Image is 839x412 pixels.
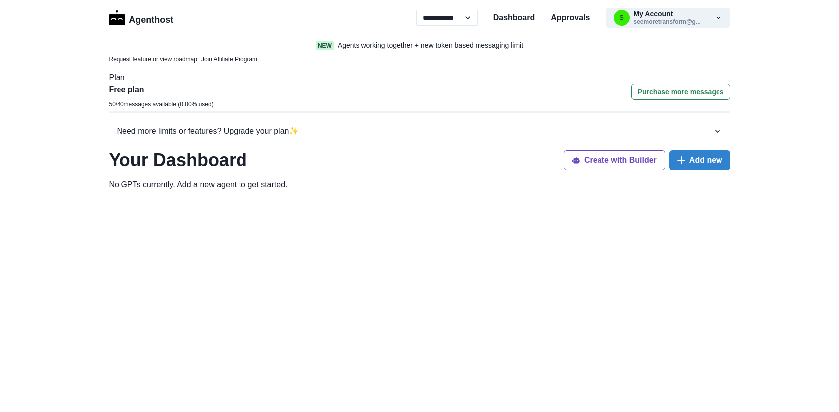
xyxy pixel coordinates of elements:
p: Agents working together + new token based messaging limit [338,40,523,51]
img: Logo [109,10,125,25]
button: Add new [669,150,730,170]
a: Join Affiliate Program [201,55,257,64]
button: Need more limits or features? Upgrade your plan✨ [109,121,730,141]
a: Approvals [551,12,590,24]
div: Need more limits or features? Upgrade your plan ✨ [117,125,713,137]
a: Dashboard [493,12,535,24]
p: 50 / 40 messages available ( 0.00 % used) [109,100,214,109]
p: Free plan [109,84,214,96]
button: seemoretransform@gmail.comMy Accountseemoretransform@g... [606,8,730,28]
a: Request feature or view roadmap [109,55,197,64]
a: LogoAgenthost [109,9,174,27]
p: Agenthost [129,9,173,27]
button: Create with Builder [564,150,665,170]
p: No GPTs currently. Add a new agent to get started . [109,179,730,191]
a: Purchase more messages [631,84,730,111]
p: Plan [109,72,730,84]
span: New [316,41,334,50]
h1: Your Dashboard [109,149,247,171]
button: Purchase more messages [631,84,730,100]
a: NewAgents working together + new token based messaging limit [295,40,545,51]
